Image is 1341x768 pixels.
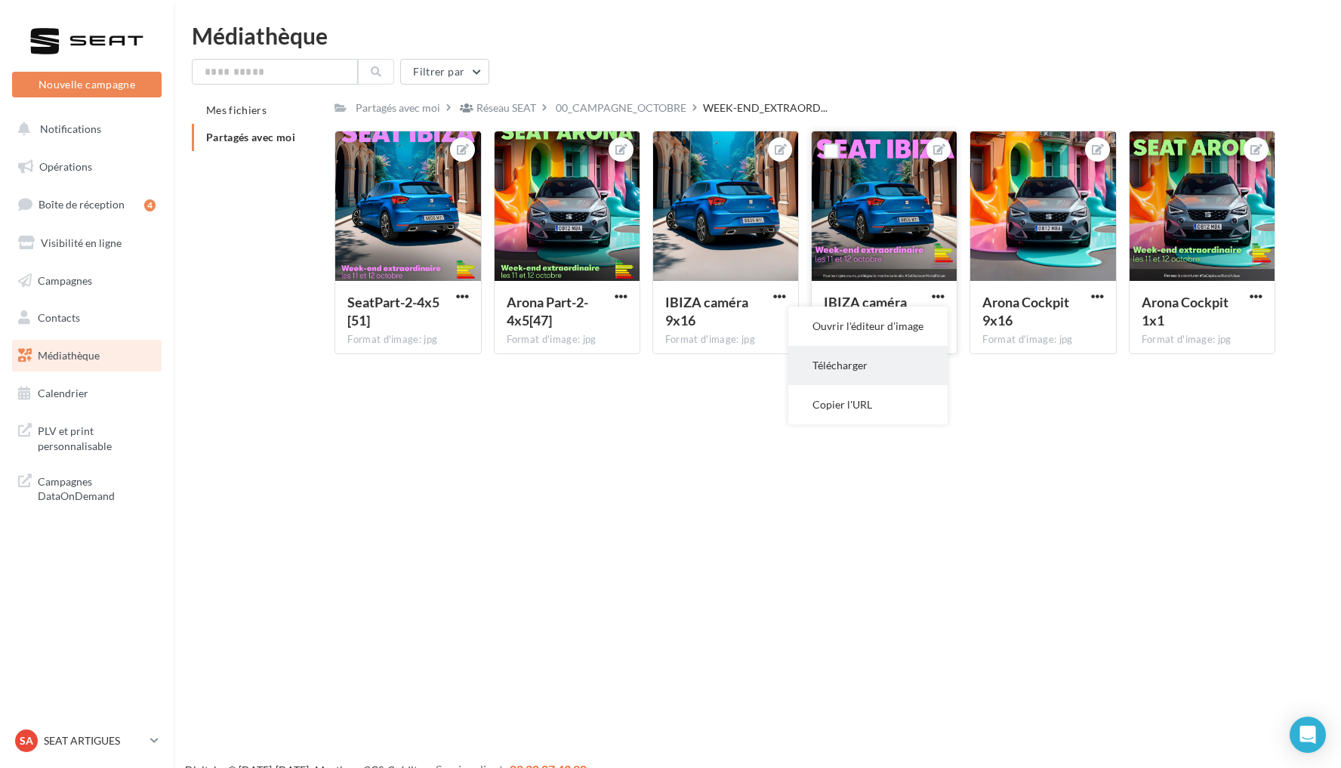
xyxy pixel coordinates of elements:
[38,387,88,399] span: Calendrier
[9,188,165,221] a: Boîte de réception4
[38,349,100,362] span: Médiathèque
[347,333,468,347] div: Format d'image: jpg
[400,59,489,85] button: Filtrer par
[982,294,1069,328] span: Arona Cockpit 9x16
[40,122,101,135] span: Notifications
[9,302,165,334] a: Contacts
[9,415,165,459] a: PLV et print personnalisable
[824,294,907,328] span: IBIZA caméra 1x1
[665,333,786,347] div: Format d'image: jpg
[788,307,948,346] button: Ouvrir l'éditeur d'image
[788,346,948,385] button: Télécharger
[192,24,1323,47] div: Médiathèque
[982,333,1103,347] div: Format d'image: jpg
[38,311,80,324] span: Contacts
[356,100,440,116] div: Partagés avec moi
[39,198,125,211] span: Boîte de réception
[1142,294,1228,328] span: Arona Cockpit 1x1
[38,273,92,286] span: Campagnes
[9,340,165,372] a: Médiathèque
[1142,333,1262,347] div: Format d'image: jpg
[788,385,948,424] button: Copier l'URL
[20,733,33,748] span: SA
[38,471,156,504] span: Campagnes DataOnDemand
[12,726,162,755] a: SA SEAT ARTIGUES
[144,199,156,211] div: 4
[476,100,536,116] div: Réseau SEAT
[507,333,627,347] div: Format d'image: jpg
[206,103,267,116] span: Mes fichiers
[38,421,156,453] span: PLV et print personnalisable
[9,265,165,297] a: Campagnes
[44,733,144,748] p: SEAT ARTIGUES
[12,72,162,97] button: Nouvelle campagne
[9,378,165,409] a: Calendrier
[1290,717,1326,753] div: Open Intercom Messenger
[507,294,588,328] span: Arona Part-2-4x5[47]
[665,294,748,328] span: IBIZA caméra 9x16
[39,160,92,173] span: Opérations
[9,227,165,259] a: Visibilité en ligne
[41,236,122,249] span: Visibilité en ligne
[9,151,165,183] a: Opérations
[9,465,165,510] a: Campagnes DataOnDemand
[556,100,686,116] div: 00_CAMPAGNE_OCTOBRE
[9,113,159,145] button: Notifications
[703,100,828,116] span: WEEK-END_EXTRAORD...
[347,294,439,328] span: SeatPart-2-4x5[51]
[206,131,295,143] span: Partagés avec moi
